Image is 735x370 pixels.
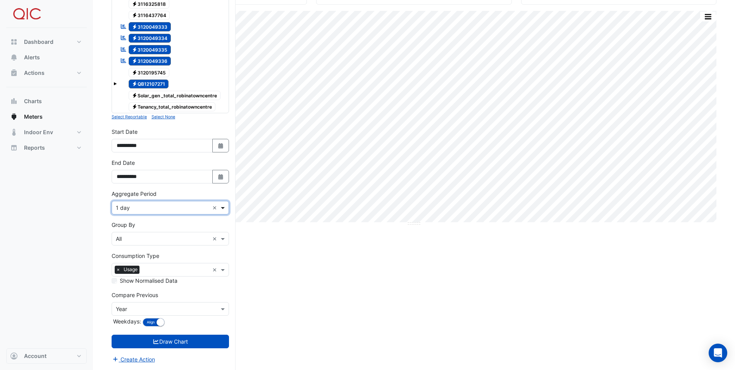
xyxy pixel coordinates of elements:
[151,113,175,120] button: Select None
[120,23,127,29] fa-icon: Reportable
[10,97,18,105] app-icon: Charts
[6,140,87,156] button: Reports
[112,114,147,119] small: Select Reportable
[112,355,155,364] button: Create Action
[129,11,170,20] span: 3116437764
[212,235,219,243] span: Clear
[24,352,46,360] span: Account
[10,144,18,152] app-icon: Reports
[115,266,122,273] span: ×
[112,159,135,167] label: End Date
[112,317,141,325] label: Weekdays:
[132,58,138,64] fa-icon: Electricity
[6,109,87,124] button: Meters
[129,80,169,89] span: QB12107271
[132,1,138,7] fa-icon: Electricity
[112,113,147,120] button: Select Reportable
[129,102,216,112] span: Tenancy_total_robinatowncentre
[6,65,87,81] button: Actions
[132,104,138,110] fa-icon: Electricity
[217,142,224,149] fa-icon: Select Date
[129,91,221,100] span: Solar_gen _total_robinatowncentre
[151,114,175,119] small: Select None
[120,277,177,285] label: Show Normalised Data
[6,93,87,109] button: Charts
[132,12,138,18] fa-icon: Electricity
[10,69,18,77] app-icon: Actions
[112,190,157,198] label: Aggregate Period
[112,252,159,260] label: Consumption Type
[132,81,138,87] fa-icon: Electricity
[24,69,45,77] span: Actions
[129,22,171,31] span: 3120049333
[112,335,229,348] button: Draw Chart
[132,92,138,98] fa-icon: Electricity
[9,6,44,22] img: Company Logo
[129,45,171,54] span: 3120049335
[10,54,18,61] app-icon: Alerts
[24,144,45,152] span: Reports
[120,46,127,52] fa-icon: Reportable
[212,204,219,212] span: Clear
[112,291,158,299] label: Compare Previous
[700,12,716,21] button: More Options
[24,113,43,121] span: Meters
[212,266,219,274] span: Clear
[122,266,139,273] span: Usage
[6,348,87,364] button: Account
[120,57,127,64] fa-icon: Reportable
[709,344,727,362] div: Open Intercom Messenger
[6,34,87,50] button: Dashboard
[120,35,127,41] fa-icon: Reportable
[132,35,138,41] fa-icon: Electricity
[24,54,40,61] span: Alerts
[24,38,53,46] span: Dashboard
[129,68,170,77] span: 3120195745
[129,57,171,66] span: 3120049336
[132,47,138,52] fa-icon: Electricity
[132,24,138,29] fa-icon: Electricity
[217,173,224,180] fa-icon: Select Date
[6,50,87,65] button: Alerts
[112,221,135,229] label: Group By
[24,128,53,136] span: Indoor Env
[10,113,18,121] app-icon: Meters
[6,124,87,140] button: Indoor Env
[24,97,42,105] span: Charts
[112,128,138,136] label: Start Date
[129,34,171,43] span: 3120049334
[10,128,18,136] app-icon: Indoor Env
[10,38,18,46] app-icon: Dashboard
[132,69,138,75] fa-icon: Electricity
